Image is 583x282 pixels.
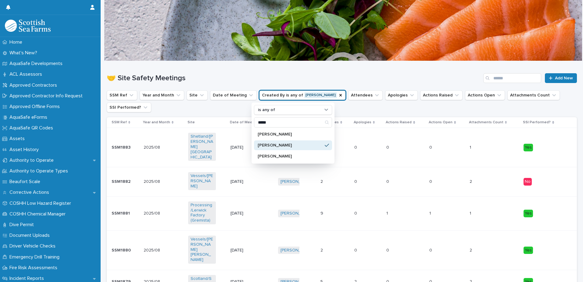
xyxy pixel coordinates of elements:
p: 0 [386,247,390,253]
p: 2025/08 [144,247,161,253]
p: Dive Permit [7,222,39,228]
a: Vessels/[PERSON_NAME] [191,173,213,189]
a: Processing/Lerwick Factory (Gremista) [191,203,213,223]
tr: SSM1880SSM1880 2025/082025/08 Vessels/[PERSON_NAME] [PERSON_NAME] [DATE][PERSON_NAME] 22 00 00 00... [107,230,577,270]
p: What's New? [7,50,42,56]
h1: 🤝 Site Safety Meetings [107,74,481,83]
p: Authority to Operate Types [7,168,73,174]
p: 0 [386,178,390,184]
p: Assets [7,136,30,142]
p: ACL Assessors [7,71,47,77]
p: Apologies [354,119,371,126]
button: Attachments Count [507,90,560,100]
p: 1 [470,210,472,216]
p: Date of Meeting [230,119,259,126]
p: 2 [470,247,473,253]
div: Yes [524,210,533,217]
div: Search [254,117,332,128]
p: [PERSON_NAME] [258,154,322,158]
a: Add New [545,73,577,83]
a: [PERSON_NAME] [281,211,314,216]
div: Yes [524,247,533,254]
p: AquaSafe QR Codes [7,125,58,131]
p: Home [7,39,27,45]
p: Approved Contractors [7,82,62,88]
button: Year and Month [140,90,184,100]
p: SSM1883 [112,144,132,150]
p: Emergency Drill Training [7,254,64,260]
p: Asset History [7,147,44,153]
button: Created By [259,90,346,100]
p: Beaufort Scale [7,179,45,185]
p: 9 [320,210,324,216]
p: Fire Risk Assessments [7,265,62,271]
div: Yes [524,144,533,151]
p: COSHH Low Hazard Register [7,201,76,206]
button: Site [187,90,208,100]
p: Approved Offline Forms [7,104,65,110]
p: 0 [354,178,358,184]
p: 2025/08 [144,210,161,216]
p: 0 [429,178,433,184]
p: Actions Raised [386,119,412,126]
p: SSM1880 [112,247,132,253]
span: Add New [555,76,573,80]
p: 2 [320,178,324,184]
p: Site [188,119,195,126]
button: Actions Open [465,90,505,100]
a: [PERSON_NAME] [281,248,314,253]
a: Shetland/[PERSON_NAME][GEOGRAPHIC_DATA] [191,134,213,160]
p: Actions Open [429,119,452,126]
tr: SSM1882SSM1882 2025/082025/08 Vessels/[PERSON_NAME] [DATE][PERSON_NAME] 22 00 00 00 22 No [107,167,577,196]
input: Search [254,117,332,127]
div: No [524,178,532,186]
p: is any of [258,107,275,113]
button: SSI Performed? [107,103,151,112]
p: SSI Performed? [523,119,551,126]
p: [PERSON_NAME] [258,132,322,136]
button: Date of Meeting [210,90,257,100]
a: [PERSON_NAME] [281,179,314,184]
p: 2025/08 [144,178,161,184]
a: Vessels/[PERSON_NAME] [PERSON_NAME] [191,237,213,262]
p: 2025/08 [144,144,161,150]
p: [DATE] [231,145,258,150]
p: [DATE] [231,248,258,253]
p: 1 [470,144,472,150]
p: AquaSafe eForms [7,114,52,120]
button: Attendees [348,90,383,100]
p: SSM1881 [112,210,131,216]
button: Apologies [385,90,418,100]
p: 0 [386,144,390,150]
button: SSM Ref [107,90,137,100]
p: 2 [470,178,473,184]
p: 1 [386,210,389,216]
p: SSM Ref [112,119,127,126]
p: 1 [429,210,432,216]
p: 0 [354,247,358,253]
p: [DATE] [231,179,258,184]
p: 0 [354,210,358,216]
p: Authority to Operate [7,157,59,163]
p: Document Uploads [7,233,55,238]
img: bPIBxiqnSb2ggTQWdOVV [5,20,51,32]
p: Year and Month [143,119,170,126]
p: COSHH Chemical Manager [7,211,70,217]
tr: SSM1883SSM1883 2025/082025/08 Shetland/[PERSON_NAME][GEOGRAPHIC_DATA] [DATE][PERSON_NAME] 88 00 0... [107,128,577,167]
p: AquaSafe Developments [7,61,67,67]
p: Approved Contractor Info Request [7,93,88,99]
p: Attachments Count [469,119,503,126]
p: [PERSON_NAME] [258,143,322,147]
p: Driver Vehicle Checks [7,243,60,249]
p: 0 [429,247,433,253]
button: Actions Raised [420,90,463,100]
p: 0 [354,144,358,150]
p: Incident Reports [7,276,49,281]
p: 2 [320,247,324,253]
p: [DATE] [231,211,258,216]
p: 0 [429,144,433,150]
p: SSM1882 [112,178,132,184]
p: Corrective Actions [7,190,54,195]
input: Search [483,73,541,83]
